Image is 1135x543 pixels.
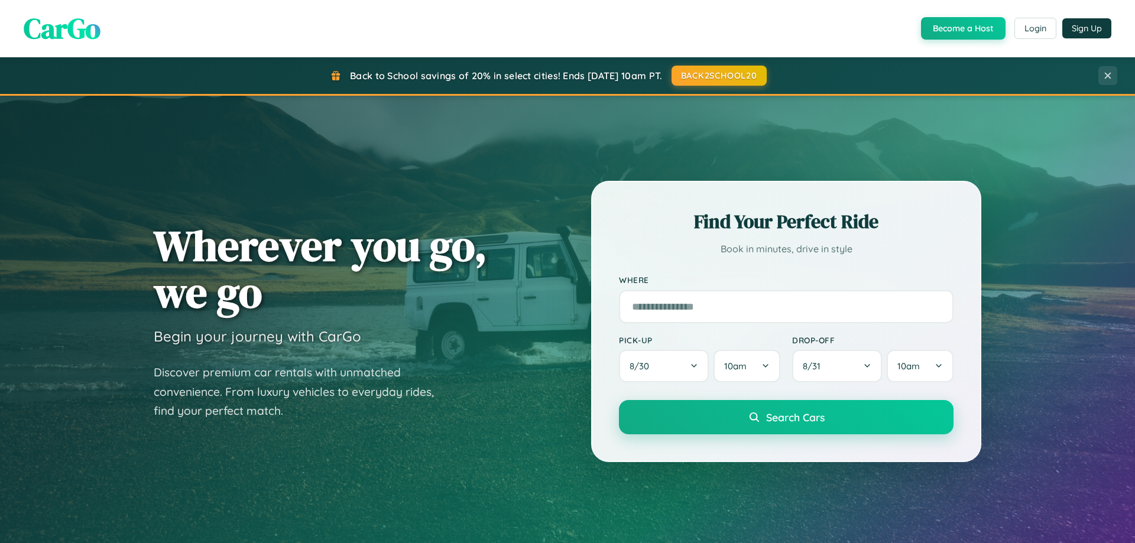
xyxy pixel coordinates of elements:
label: Where [619,275,954,285]
span: Search Cars [766,411,825,424]
span: 10am [724,360,747,372]
button: 8/30 [619,350,709,382]
span: 8 / 30 [630,360,655,372]
button: Sign Up [1062,18,1111,38]
p: Book in minutes, drive in style [619,240,954,258]
button: Login [1014,18,1056,39]
span: CarGo [24,9,100,48]
h1: Wherever you go, we go [154,222,487,316]
button: Search Cars [619,400,954,434]
label: Pick-up [619,335,780,345]
button: BACK2SCHOOL20 [672,66,767,86]
span: 10am [897,360,920,372]
span: 8 / 31 [803,360,826,372]
button: 10am [887,350,954,382]
h3: Begin your journey with CarGo [154,327,361,345]
button: 8/31 [792,350,882,382]
p: Discover premium car rentals with unmatched convenience. From luxury vehicles to everyday rides, ... [154,363,449,421]
label: Drop-off [792,335,954,345]
button: Become a Host [921,17,1006,40]
button: 10am [714,350,780,382]
h2: Find Your Perfect Ride [619,209,954,235]
span: Back to School savings of 20% in select cities! Ends [DATE] 10am PT. [350,70,662,82]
